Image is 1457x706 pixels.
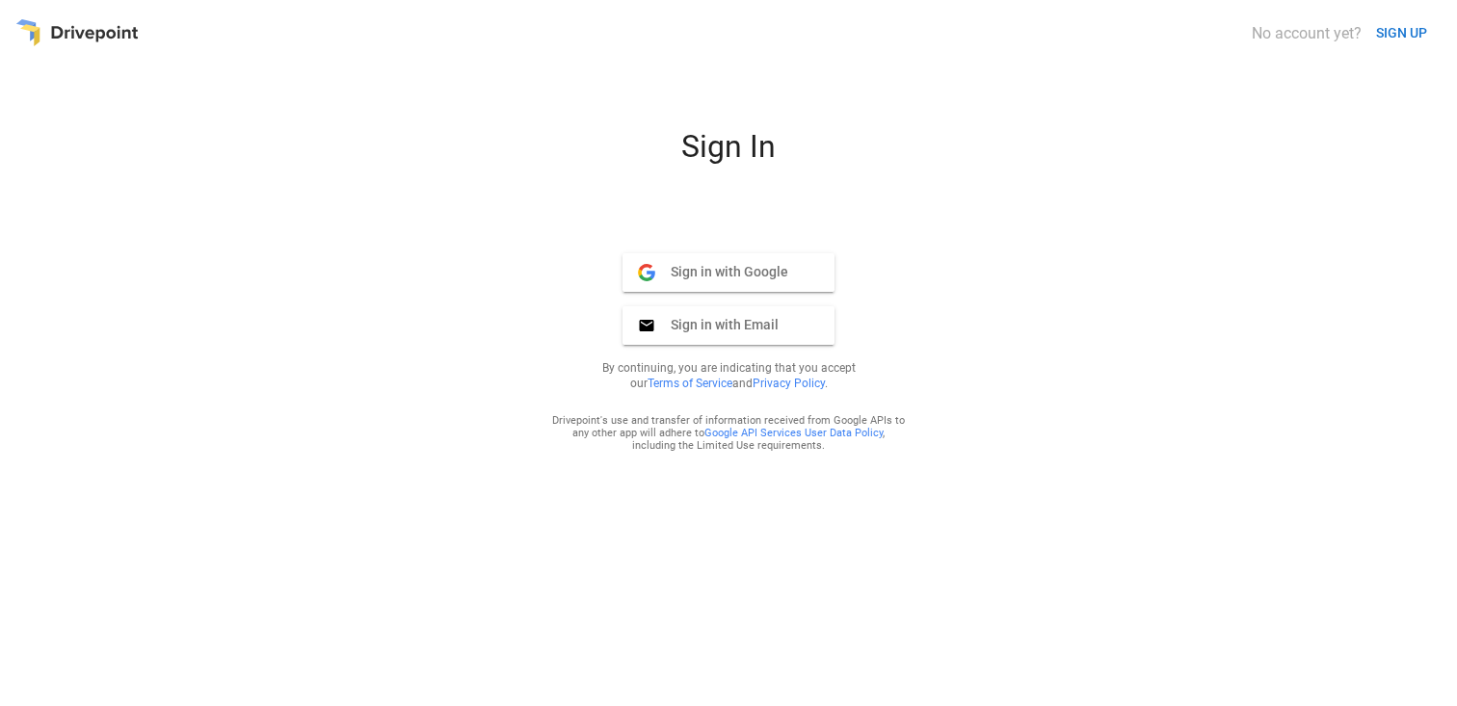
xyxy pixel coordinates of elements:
[623,253,834,292] button: Sign in with Google
[1368,15,1435,51] button: SIGN UP
[551,414,906,452] div: Drivepoint's use and transfer of information received from Google APIs to any other app will adhe...
[623,306,834,345] button: Sign in with Email
[753,377,825,390] a: Privacy Policy
[704,427,883,439] a: Google API Services User Data Policy
[648,377,732,390] a: Terms of Service
[497,128,960,180] div: Sign In
[655,316,779,333] span: Sign in with Email
[1252,24,1362,42] div: No account yet?
[655,263,788,280] span: Sign in with Google
[578,360,879,391] p: By continuing, you are indicating that you accept our and .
